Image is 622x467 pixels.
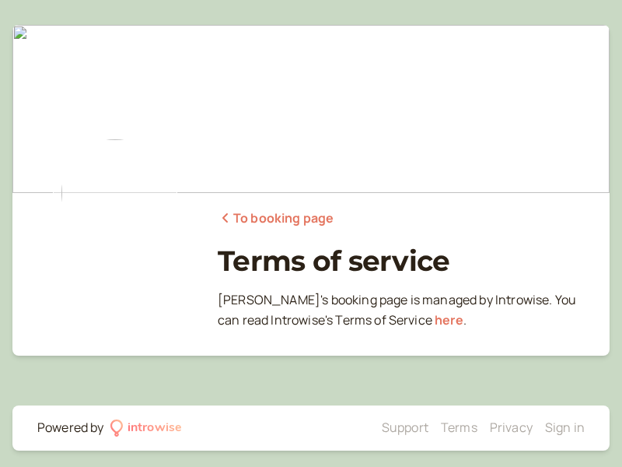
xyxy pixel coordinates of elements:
[490,419,533,436] a: Privacy
[218,244,585,278] h1: Terms of service
[128,418,182,438] div: introwise
[441,419,477,436] a: Terms
[37,418,104,438] div: Powered by
[218,209,334,229] a: To booking page
[110,418,183,438] a: introwise
[435,311,463,328] a: here
[382,419,428,436] a: Support
[218,290,585,331] p: [PERSON_NAME] ' s booking page is managed by Introwise. You can read Introwise ' s Terms of Servi...
[545,419,585,436] a: Sign in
